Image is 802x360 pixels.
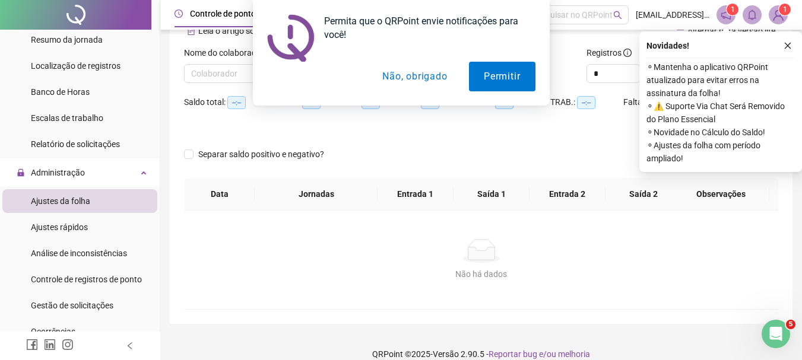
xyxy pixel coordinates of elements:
[31,196,90,206] span: Ajustes da folha
[44,339,56,351] span: linkedin
[786,320,795,329] span: 5
[267,14,315,62] img: notification icon
[646,126,795,139] span: ⚬ Novidade no Cálculo do Saldo!
[31,327,75,336] span: Ocorrências
[530,178,606,211] th: Entrada 2
[26,339,38,351] span: facebook
[194,148,329,161] span: Separar saldo positivo e negativo?
[31,113,103,123] span: Escalas de trabalho
[433,349,459,359] span: Versão
[31,275,142,284] span: Controle de registros de ponto
[454,178,530,211] th: Saída 1
[198,267,764,281] div: Não há dados
[682,187,760,200] span: Observações
[378,178,454,211] th: Entrada 1
[469,62,535,91] button: Permitir
[31,249,127,258] span: Análise de inconsistências
[673,178,769,211] th: Observações
[31,222,88,232] span: Ajustes rápidos
[126,342,134,350] span: left
[315,14,535,42] div: Permita que o QRPoint envie notificações para você!
[62,339,74,351] span: instagram
[489,349,590,359] span: Reportar bug e/ou melhoria
[646,139,795,165] span: ⚬ Ajustes da folha com período ampliado!
[31,139,120,149] span: Relatório de solicitações
[762,320,790,348] iframe: Intercom live chat
[17,168,25,177] span: lock
[31,301,113,310] span: Gestão de solicitações
[606,178,681,211] th: Saída 2
[255,178,377,211] th: Jornadas
[367,62,462,91] button: Não, obrigado
[184,178,255,211] th: Data
[646,100,795,126] span: ⚬ ⚠️ Suporte Via Chat Será Removido do Plano Essencial
[31,168,85,177] span: Administração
